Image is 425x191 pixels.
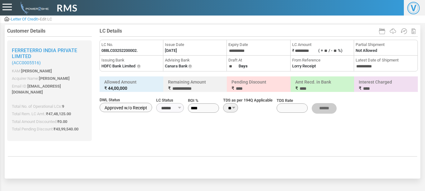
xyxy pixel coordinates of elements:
p: Total No. of Operational LCs: [12,103,87,110]
p: Total Pending Discount: [12,126,87,132]
label: HDFC Bank Limited [101,63,135,69]
span: From Reference [292,57,352,63]
h6: Amt Recd. in Bank [292,78,353,93]
span: Draft At [228,57,288,63]
span: ₹ [295,86,298,91]
span: Advising Bank [165,57,225,63]
h2: Ferreterro India Private Limited [12,48,87,66]
span: ₹ [57,119,67,124]
p: Email ID: [12,83,87,95]
span: ₹ [359,86,362,91]
span: ₹ [54,127,78,131]
label: Approved w/o Receipt [100,103,152,112]
h4: LC Details [100,28,418,34]
span: [PERSON_NAME] [39,76,70,81]
span: LC No. [101,42,161,48]
li: ₹ [291,40,354,56]
span: TDS as per 194Q Applicable [223,97,273,103]
span: 0.00 [59,119,67,124]
label: Lorry Receipt [292,63,316,69]
span: DWL Status [100,97,152,103]
span: TDS Rate [277,98,308,104]
p: Total Rem. LC Amt.: [12,111,87,117]
small: (ACC0005516) [12,60,87,66]
img: admin [18,2,49,14]
h6: Pending Discount [228,78,289,93]
span: Issue Date [165,42,225,48]
span: [PERSON_NAME] [21,69,52,73]
span: Expiry Date [228,42,288,48]
span: LC Amount [292,42,352,48]
span: 43,99,540.00 [56,127,78,131]
input: ( +/ -%) [332,48,338,54]
p: KAM: [12,68,87,74]
h6: Remaining Amount [165,78,226,93]
span: LC Status [156,97,184,103]
p: Acquirer Name: [12,75,87,82]
span: Partial Shipment [356,42,416,48]
small: ₹ 44,00,000 [104,85,159,91]
label: Canara Bank [165,63,188,69]
label: Not Allowed [356,48,377,54]
span: 9 [62,104,64,109]
span: ₹ [46,111,71,116]
span: V [407,2,420,14]
h6: Allowed Amount [101,78,162,92]
label: 088LC03252200002. [101,48,138,54]
img: admin [5,17,9,21]
input: ( +/ -%) [323,48,329,54]
strong: Days [239,64,248,68]
span: [EMAIL_ADDRESS][DOMAIN_NAME] [12,84,61,95]
span: RMS [57,1,77,15]
img: Info [136,64,141,69]
h4: Customer Details [7,28,92,34]
p: Total Amount Discounted: [12,119,87,125]
label: [DATE] [165,48,177,54]
span: ROI % [188,98,219,104]
label: ( + / - %) [318,48,343,53]
img: Info [188,64,193,69]
span: Latest Date of Shipment [356,57,416,63]
span: Issuing Bank [101,57,161,63]
span: Letter Of Credit [11,17,38,21]
span: 47,48,125.00 [48,111,71,116]
span: ₹ [168,86,171,91]
h6: Interest Charged [356,78,416,93]
span: ₹ [231,86,234,91]
span: Edit LC [40,17,52,21]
